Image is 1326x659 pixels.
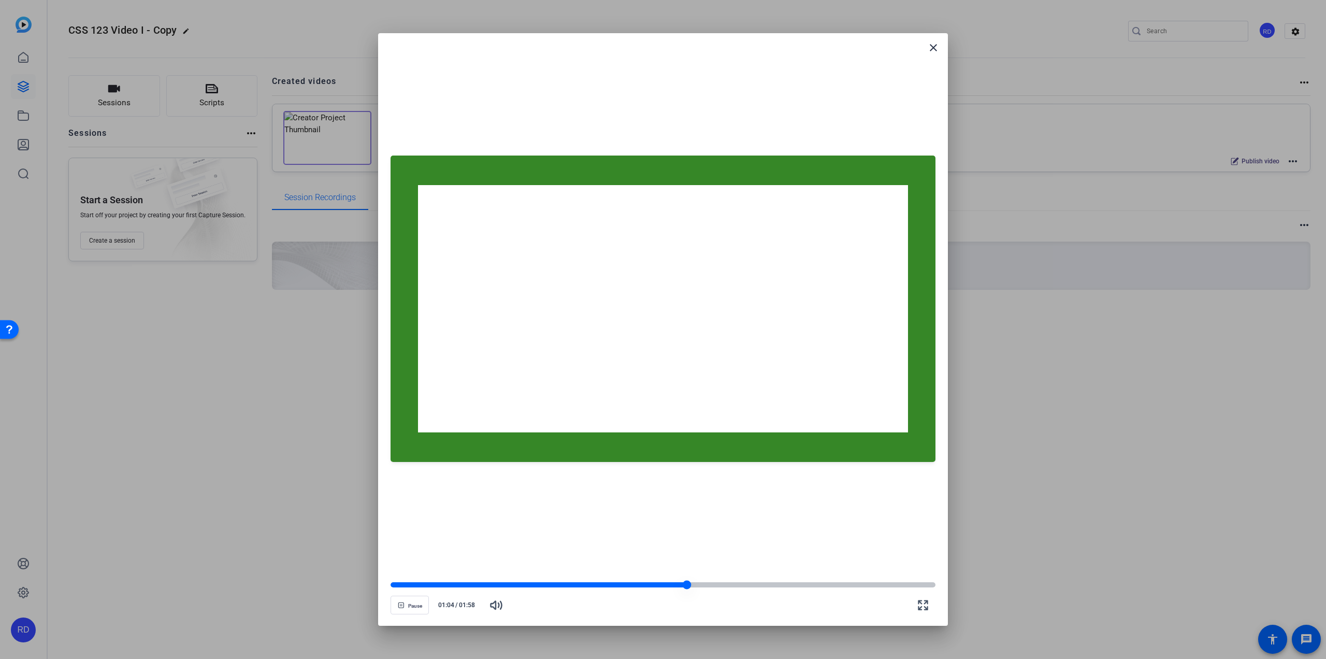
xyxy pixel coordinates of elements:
button: Fullscreen [911,593,935,618]
span: 01:58 [459,600,480,610]
button: Pause [391,596,429,614]
span: Pause [408,603,422,609]
mat-icon: close [927,41,940,54]
button: Mute [484,593,509,618]
span: 01:04 [433,600,454,610]
div: / [433,600,480,610]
